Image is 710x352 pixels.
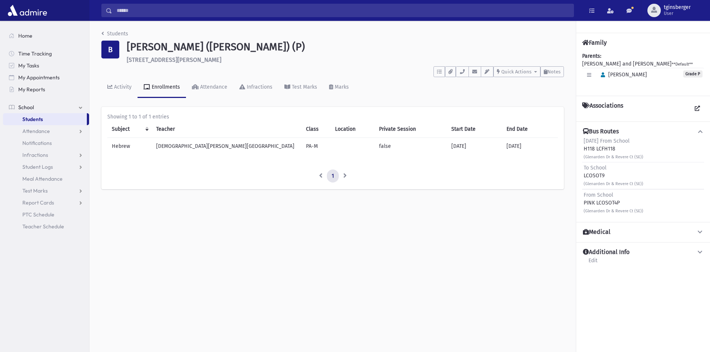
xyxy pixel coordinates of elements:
span: [PERSON_NAME] [597,72,647,78]
h4: Additional Info [583,248,629,256]
div: B [101,41,119,58]
span: My Reports [18,86,45,93]
span: To School [584,165,606,171]
div: PINK LCOSOT4P [584,191,643,215]
a: School [3,101,89,113]
th: Teacher [152,121,302,138]
a: Attendance [186,77,233,98]
a: Notifications [3,137,89,149]
a: My Tasks [3,60,89,72]
div: LCOSOT9 [584,164,643,187]
h4: Associations [582,102,623,115]
th: Start Date [447,121,502,138]
span: Notes [548,69,561,74]
span: Report Cards [22,199,54,206]
h4: Bus Routes [583,128,619,136]
span: Quick Actions [501,69,531,74]
span: Attendance [22,128,50,134]
span: tginsberger [664,4,691,10]
th: Location [331,121,375,138]
button: Additional Info [582,248,704,256]
span: My Appointments [18,74,60,81]
th: Class [302,121,330,138]
span: Meal Attendance [22,175,63,182]
div: Marks [333,84,349,90]
input: Search [112,4,574,17]
h4: Medical [583,228,610,236]
a: Enrollments [138,77,186,98]
h4: Family [582,39,607,46]
div: Test Marks [290,84,317,90]
span: PTC Schedule [22,211,54,218]
button: Medical [582,228,704,236]
a: Marks [323,77,355,98]
a: Attendance [3,125,89,137]
a: My Reports [3,83,89,95]
h6: [STREET_ADDRESS][PERSON_NAME] [127,56,564,63]
div: Infractions [245,84,272,90]
small: (Glenarden Dr & Revere Ct (SE)) [584,209,643,213]
span: User [664,10,691,16]
a: Student Logs [3,161,89,173]
a: View all Associations [691,102,704,115]
td: PA-M [302,137,330,155]
a: Students [101,31,128,37]
button: Quick Actions [493,66,540,77]
span: Infractions [22,152,48,158]
td: [DATE] [447,137,502,155]
div: [PERSON_NAME] and [PERSON_NAME] [582,52,704,90]
div: Showing 1 to 1 of 1 entries [107,113,558,121]
span: Grade P [683,70,703,77]
button: Notes [540,66,564,77]
span: From School [584,192,613,198]
span: School [18,104,34,111]
a: Report Cards [3,197,89,209]
a: Test Marks [3,185,89,197]
small: (Glenarden Dr & Revere Ct (SE)) [584,181,643,186]
span: Notifications [22,140,52,146]
a: Infractions [233,77,278,98]
td: [DATE] [502,137,558,155]
td: Hebrew [107,137,152,155]
span: Teacher Schedule [22,223,64,230]
div: Attendance [199,84,227,90]
span: Home [18,32,32,39]
button: Bus Routes [582,128,704,136]
a: Home [3,30,89,42]
span: Time Tracking [18,50,52,57]
small: (Glenarden Dr & Revere Ct (SE)) [584,155,643,159]
a: Infractions [3,149,89,161]
div: Activity [113,84,132,90]
span: [DATE] From School [584,138,629,144]
span: Student Logs [22,164,53,170]
a: Teacher Schedule [3,221,89,232]
td: false [375,137,447,155]
span: Test Marks [22,187,48,194]
th: End Date [502,121,558,138]
a: Students [3,113,87,125]
th: Private Session [375,121,447,138]
a: Activity [101,77,138,98]
div: Enrollments [150,84,180,90]
b: Parents: [582,53,601,59]
img: AdmirePro [6,3,49,18]
td: [DEMOGRAPHIC_DATA][PERSON_NAME][GEOGRAPHIC_DATA] [152,137,302,155]
th: Subject [107,121,152,138]
nav: breadcrumb [101,30,128,41]
a: Edit [588,256,598,270]
h1: [PERSON_NAME] ([PERSON_NAME]) (P) [127,41,564,53]
a: 1 [327,169,339,183]
a: My Appointments [3,72,89,83]
a: PTC Schedule [3,209,89,221]
a: Time Tracking [3,48,89,60]
div: H118 LCFH118 [584,137,643,161]
a: Meal Attendance [3,173,89,185]
a: Test Marks [278,77,323,98]
span: My Tasks [18,62,39,69]
span: Students [22,116,43,123]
